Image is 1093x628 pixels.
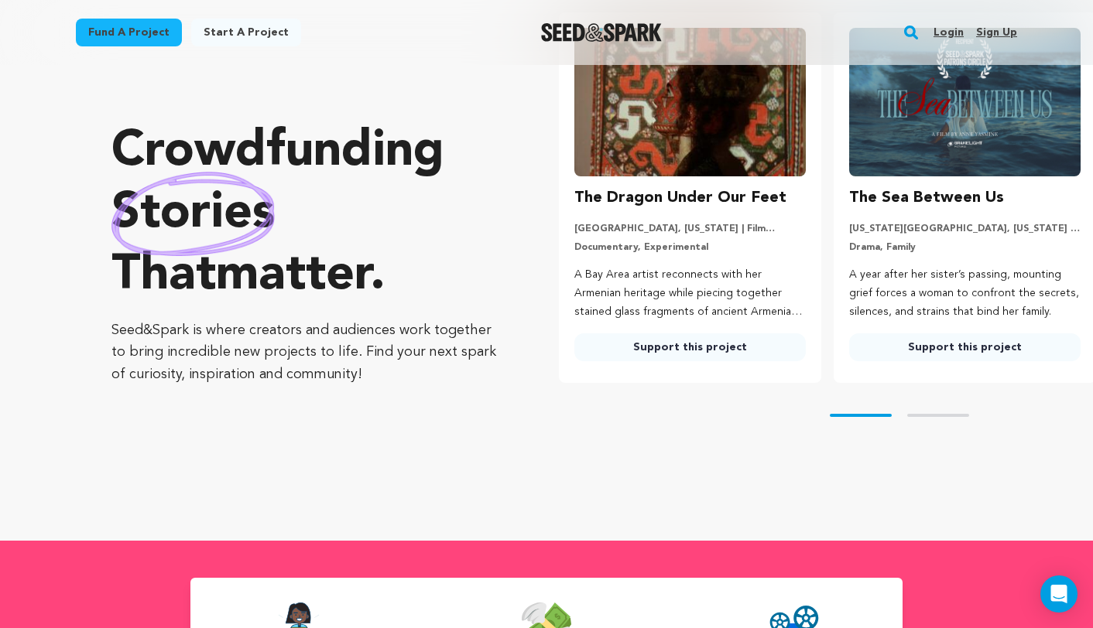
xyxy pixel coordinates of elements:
a: Support this project [574,333,806,361]
a: Support this project [849,333,1081,361]
a: Login [934,20,964,45]
img: The Dragon Under Our Feet image [574,28,806,176]
p: A year after her sister’s passing, mounting grief forces a woman to confront the secrets, silence... [849,266,1081,321]
p: Seed&Spark is where creators and audiences work together to bring incredible new projects to life... [111,319,497,386]
a: Seed&Spark Homepage [541,23,663,42]
img: Seed&Spark Logo Dark Mode [541,23,663,42]
img: The Sea Between Us image [849,28,1081,176]
p: [GEOGRAPHIC_DATA], [US_STATE] | Film Feature [574,223,806,235]
img: hand sketched image [111,172,275,256]
span: matter [216,251,370,301]
a: Fund a project [76,19,182,46]
p: Drama, Family [849,241,1081,254]
h3: The Dragon Under Our Feet [574,186,786,210]
p: Crowdfunding that . [111,121,497,307]
a: Start a project [191,19,301,46]
p: A Bay Area artist reconnects with her Armenian heritage while piecing together stained glass frag... [574,266,806,321]
p: [US_STATE][GEOGRAPHIC_DATA], [US_STATE] | Film Short [849,223,1081,235]
a: Sign up [976,20,1017,45]
p: Documentary, Experimental [574,241,806,254]
h3: The Sea Between Us [849,186,1004,210]
div: Open Intercom Messenger [1040,575,1078,613]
